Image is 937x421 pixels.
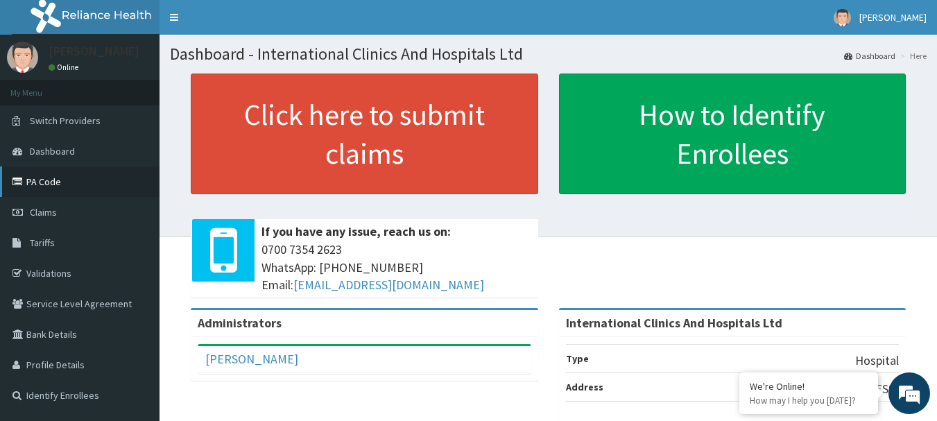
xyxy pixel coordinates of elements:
span: Dashboard [30,145,75,157]
a: [PERSON_NAME] [205,351,298,367]
p: Hospital [855,352,899,370]
div: Minimize live chat window [227,7,261,40]
span: 0700 7354 2623 WhatsApp: [PHONE_NUMBER] Email: [261,241,531,294]
a: [EMAIL_ADDRESS][DOMAIN_NAME] [293,277,484,293]
strong: International Clinics And Hospitals Ltd [566,315,782,331]
p: [PERSON_NAME] [49,45,139,58]
div: Chat with us now [72,78,233,96]
a: Online [49,62,82,72]
span: Claims [30,206,57,218]
b: Administrators [198,315,282,331]
a: Dashboard [844,50,895,62]
textarea: Type your message and hit 'Enter' [7,277,264,325]
p: How may I help you today? [750,395,868,406]
li: Here [897,50,927,62]
img: d_794563401_company_1708531726252_794563401 [26,69,56,104]
a: How to Identify Enrollees [559,74,906,194]
b: Address [566,381,603,393]
span: Switch Providers [30,114,101,127]
b: Type [566,352,589,365]
b: If you have any issue, reach us on: [261,223,451,239]
div: We're Online! [750,380,868,393]
img: User Image [7,42,38,73]
img: User Image [834,9,851,26]
span: Tariffs [30,237,55,249]
h1: Dashboard - International Clinics And Hospitals Ltd [170,45,927,63]
a: Click here to submit claims [191,74,538,194]
span: [PERSON_NAME] [859,11,927,24]
span: We're online! [80,123,191,264]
